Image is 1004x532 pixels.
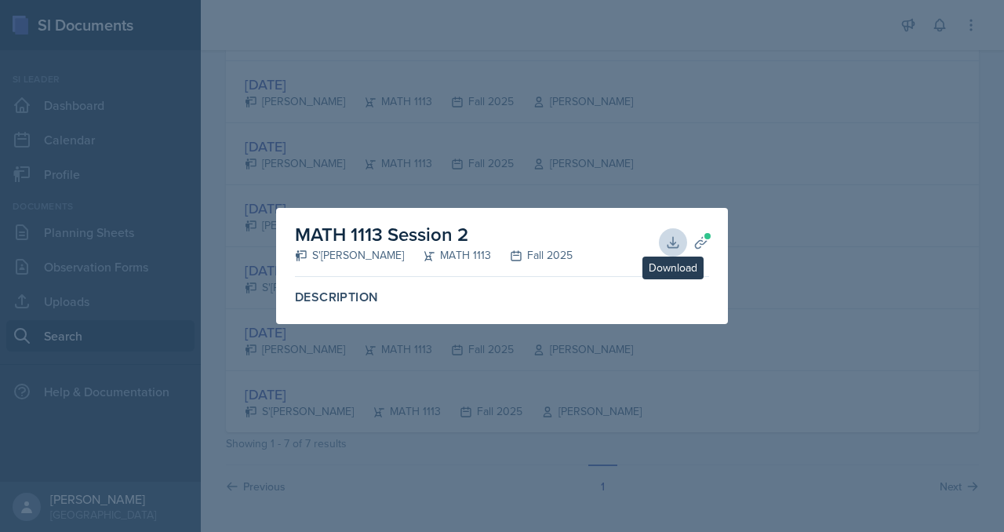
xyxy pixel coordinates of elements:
button: Download [659,228,687,257]
div: S'[PERSON_NAME] [295,247,404,264]
h2: MATH 1113 Session 2 [295,220,573,249]
div: Fall 2025 [491,247,573,264]
div: MATH 1113 [404,247,491,264]
label: Description [295,290,709,305]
